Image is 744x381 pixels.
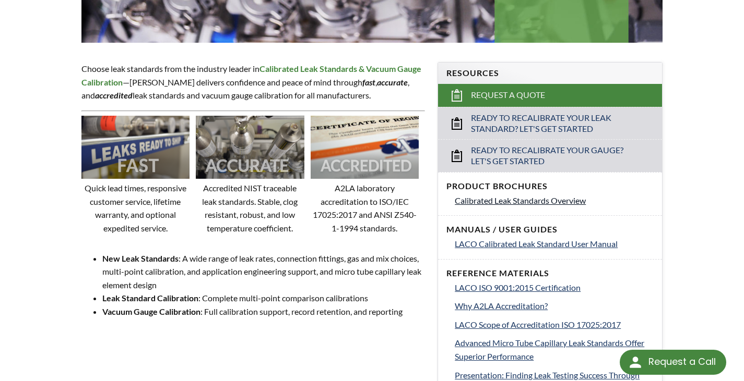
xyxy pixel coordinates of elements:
a: Calibrated Leak Standards Overview [455,194,654,207]
p: Accredited NIST traceable leak standards. Stable, clog resistant, robust, and low temperature coe... [196,181,304,235]
span: Why A2LA Accreditation? [455,301,548,311]
span: LACO ISO 9001:2015 Certification [455,282,581,292]
a: Why A2LA Accreditation? [455,299,654,313]
li: : Complete multi-point comparison calibrations [102,291,426,305]
strong: Leak Standard Calibration [102,293,198,303]
a: LACO Scope of Accreditation ISO 17025:2017 [455,318,654,331]
span: Ready to Recalibrate Your Leak Standard? Let's Get Started [471,113,630,134]
span: Advanced Micro Tube Capillary Leak Standards Offer Superior Performance [455,338,644,361]
em: fast [362,77,375,87]
a: LACO ISO 9001:2015 Certification [455,281,654,294]
img: Image showing the word FAST overlaid on it [81,116,190,179]
span: LACO Scope of Accreditation ISO 17025:2017 [455,319,621,329]
p: Quick lead times, responsive customer service, lifetime warranty, and optional expedited service. [81,181,190,235]
a: LACO Calibrated Leak Standard User Manual [455,237,654,251]
h4: Manuals / User Guides [446,224,654,235]
em: accredited [95,90,133,100]
h4: Reference Materials [446,268,654,279]
a: Request a Quote [438,84,662,107]
li: : Full calibration support, record retention, and reporting [102,305,426,318]
a: Advanced Micro Tube Capillary Leak Standards Offer Superior Performance [455,336,654,363]
a: Ready to Recalibrate Your Gauge? Let's Get Started [438,139,662,172]
p: A2LA laboratory accreditation to ISO/IEC 17025:2017 and ANSI Z540-1-1994 standards. [311,181,419,235]
span: LACO Calibrated Leak Standard User Manual [455,239,618,249]
h4: Resources [446,68,654,79]
a: Ready to Recalibrate Your Leak Standard? Let's Get Started [438,107,662,140]
div: Request a Call [620,350,726,375]
strong: Calibrated Leak Standards & Vacuum Gauge Calibration [81,64,421,87]
strong: accurate [377,77,408,87]
h4: Product Brochures [446,181,654,192]
span: Ready to Recalibrate Your Gauge? Let's Get Started [471,145,630,167]
span: Calibrated Leak Standards Overview [455,195,586,205]
img: Image showing the word ACCREDITED overlaid on it [311,116,419,179]
span: Request a Quote [471,90,545,101]
div: Request a Call [648,350,716,374]
img: round button [627,354,644,371]
img: Image showing the word ACCURATE overlaid on it [196,116,304,179]
strong: New Leak Standards [102,253,179,263]
strong: Vacuum Gauge Calibration [102,306,200,316]
li: : A wide range of leak rates, connection fittings, gas and mix choices, multi-point calibration, ... [102,252,426,292]
p: Choose leak standards from the industry leader in —[PERSON_NAME] delivers confidence and peace of... [81,62,426,102]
